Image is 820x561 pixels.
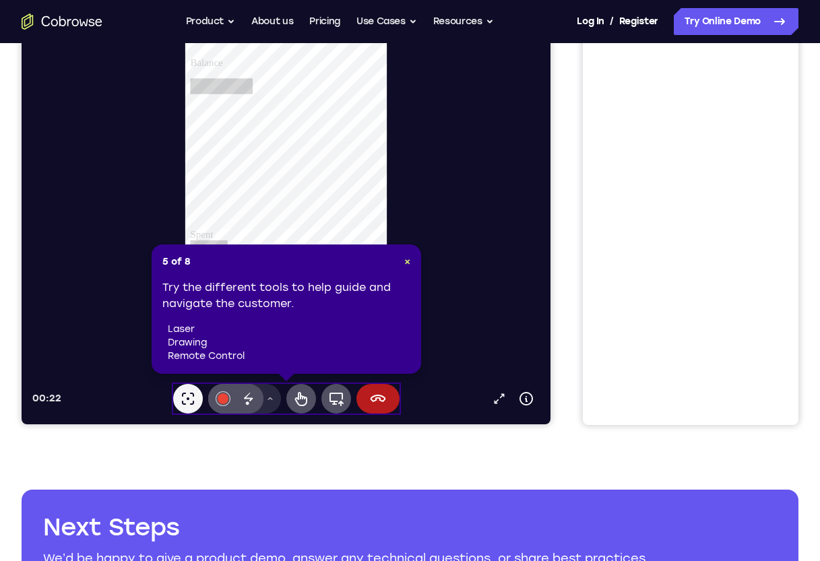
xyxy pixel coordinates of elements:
button: Resources [433,8,494,35]
li: remote control [168,350,410,363]
h2: Next Steps [43,511,777,543]
div: Try the different tools to help guide and navigate the customer. [162,279,410,363]
a: About us [251,8,293,35]
span: / [610,13,614,30]
a: Register [619,8,658,35]
a: Log In [577,8,604,35]
a: Try Online Demo [674,8,798,35]
li: drawing [168,336,410,350]
button: Product [186,8,236,35]
span: 5 of 8 [162,255,191,269]
button: Close Tour [404,255,410,269]
span: × [404,256,410,267]
button: Use Cases [356,8,417,35]
a: Pricing [309,8,340,35]
li: laser [168,323,410,336]
a: Go to the home page [22,13,102,30]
